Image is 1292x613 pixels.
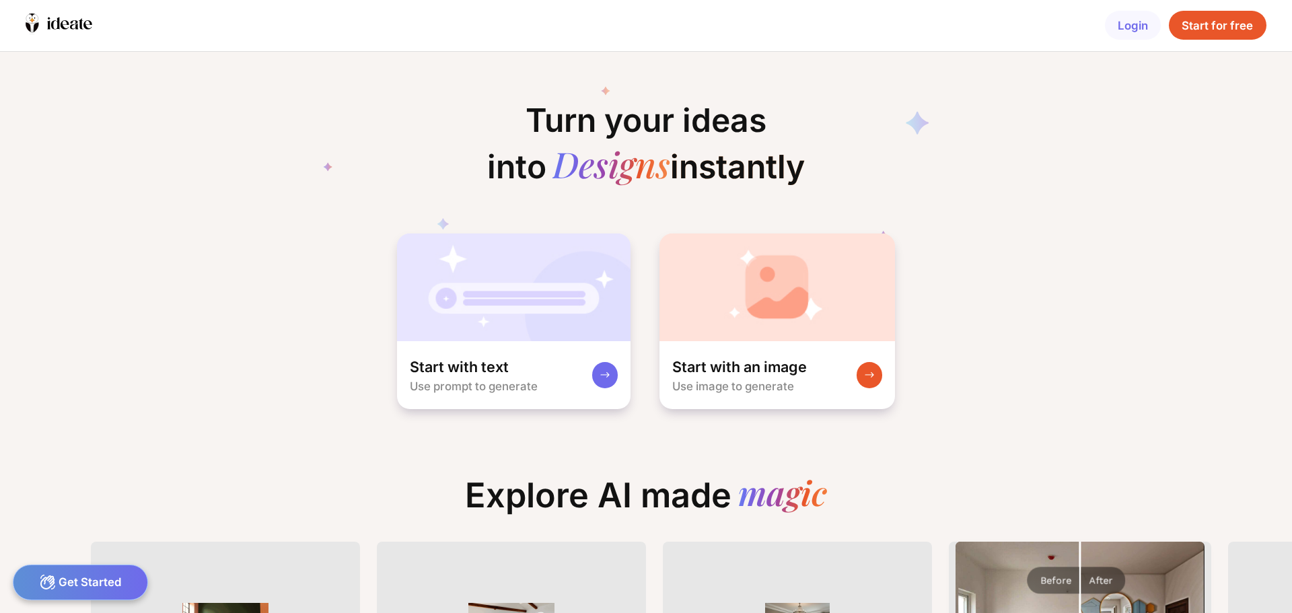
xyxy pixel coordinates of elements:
img: startWithImageCardBg.jpg [659,233,896,341]
div: Start with text [410,357,509,377]
div: Start for free [1169,11,1266,40]
div: Explore AI made [452,475,840,528]
img: startWithTextCardBg.jpg [397,233,631,341]
div: Start with an image [672,357,807,377]
div: Get Started [13,565,148,600]
div: magic [738,475,827,515]
div: Use prompt to generate [410,380,538,393]
div: Use image to generate [672,380,794,393]
div: Login [1105,11,1161,40]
